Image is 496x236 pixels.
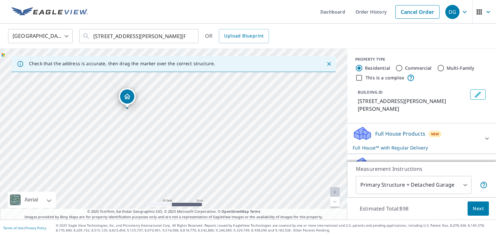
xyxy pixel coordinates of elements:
[355,201,414,216] p: Estimated Total: $98
[3,226,46,230] p: |
[3,226,23,230] a: Terms of Use
[365,65,390,71] label: Residential
[445,5,460,19] div: DG
[447,65,475,71] label: Multi-Family
[224,32,263,40] span: Upload Blueprint
[56,223,493,233] p: © 2025 Eagle View Technologies, Inc. and Pictometry International Corp. All Rights Reserved. Repo...
[25,226,46,230] a: Privacy Policy
[375,130,425,138] p: Full House Products
[12,7,88,17] img: EV Logo
[353,144,479,151] p: Full House™ with Regular Delivery
[480,181,488,189] span: Your report will include the primary structure and a detached garage if one exists.
[366,75,404,81] label: This is a complex
[431,131,439,137] span: New
[205,29,269,43] div: OR
[355,56,488,62] div: PROPERTY TYPE
[222,209,249,214] a: OpenStreetMap
[8,192,56,208] div: Aerial
[250,209,261,214] a: Terms
[468,201,489,216] button: Next
[353,157,491,175] div: Roof ProductsNew
[470,89,486,100] button: Edit building 1
[8,27,73,45] div: [GEOGRAPHIC_DATA]
[330,187,340,197] a: Current Level 20, Zoom In Disabled
[356,165,488,173] p: Measurement Instructions
[358,97,468,113] p: [STREET_ADDRESS][PERSON_NAME][PERSON_NAME]
[93,27,185,45] input: Search by address or latitude-longitude
[87,209,261,214] span: © 2025 TomTom, Earthstar Geographics SIO, © 2025 Microsoft Corporation, ©
[356,176,471,194] div: Primary Structure + Detached Garage
[358,89,383,95] p: BUILDING ID
[29,61,215,67] p: Check that the address is accurate, then drag the marker over the correct structure.
[375,160,411,168] p: Roof Products
[330,197,340,207] a: Current Level 20, Zoom Out
[119,88,136,108] div: Dropped pin, building 1, Residential property, 101 Cushman Dr Farmington, ME 04938
[395,5,439,19] a: Cancel Order
[473,205,484,213] span: Next
[219,29,269,43] a: Upload Blueprint
[325,60,333,68] button: Close
[23,192,40,208] div: Aerial
[405,65,432,71] label: Commercial
[353,126,491,151] div: Full House ProductsNewFull House™ with Regular Delivery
